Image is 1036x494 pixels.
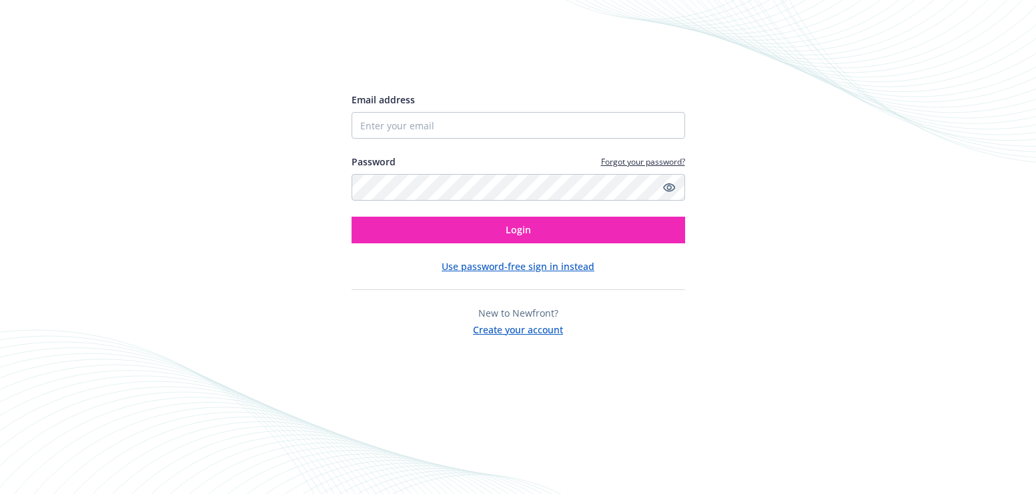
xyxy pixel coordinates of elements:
label: Password [352,155,396,169]
input: Enter your password [352,174,685,201]
button: Create your account [473,320,563,337]
input: Enter your email [352,112,685,139]
a: Show password [661,179,677,195]
span: Email address [352,93,415,106]
a: Forgot your password? [601,156,685,167]
span: New to Newfront? [478,307,558,319]
img: Newfront logo [352,45,478,68]
span: Login [506,223,531,236]
button: Use password-free sign in instead [442,259,594,273]
button: Login [352,217,685,243]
